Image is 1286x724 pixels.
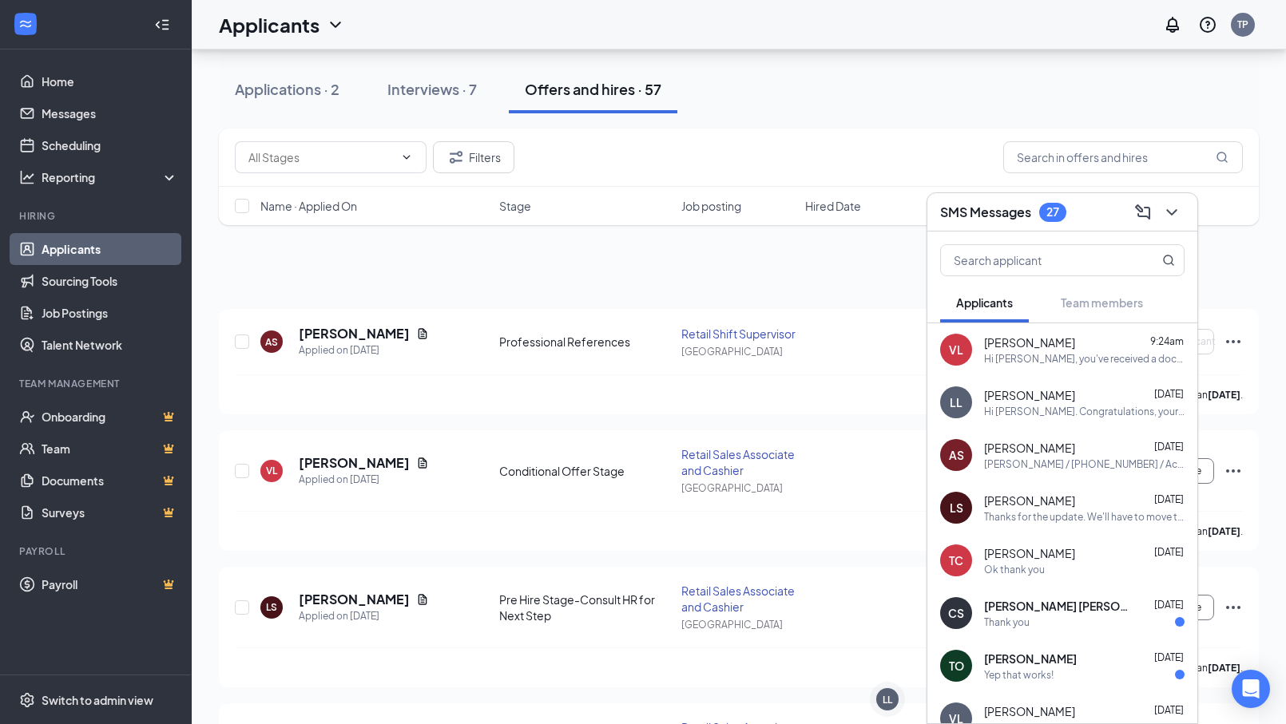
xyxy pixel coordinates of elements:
[265,335,278,349] div: AS
[499,463,671,479] div: Conditional Offer Stage
[984,545,1075,561] span: [PERSON_NAME]
[1130,200,1156,225] button: ComposeMessage
[883,693,892,706] div: LL
[950,394,963,410] div: LL
[984,457,1185,471] div: [PERSON_NAME] / [PHONE_NUMBER] / Ace Hardware of Fort [PERSON_NAME] Assistant Store Manager. [PER...
[1159,200,1185,225] button: ChevronDown
[681,198,741,214] span: Job posting
[499,198,531,214] span: Stage
[1163,15,1182,34] svg: Notifications
[400,151,413,164] svg: ChevronDown
[416,593,429,606] svg: Document
[1154,441,1184,453] span: [DATE]
[681,326,796,342] div: Retail Shift Supervisor
[949,552,963,568] div: TC
[42,97,178,129] a: Messages
[42,329,178,361] a: Talent Network
[984,334,1075,350] span: [PERSON_NAME]
[42,692,153,708] div: Switch to admin view
[984,598,1128,614] span: [PERSON_NAME] [PERSON_NAME]
[1154,651,1184,663] span: [DATE]
[299,454,410,472] h5: [PERSON_NAME]
[299,325,410,342] h5: [PERSON_NAME]
[1208,525,1240,537] b: [DATE]
[1154,704,1184,716] span: [DATE]
[19,209,175,223] div: Hiring
[1237,18,1248,31] div: TP
[260,198,357,214] span: Name · Applied On
[1208,662,1240,674] b: [DATE]
[1216,151,1228,164] svg: MagnifyingGlass
[42,297,178,329] a: Job Postings
[499,334,671,350] div: Professional References
[299,342,429,358] div: Applied on [DATE]
[299,608,429,624] div: Applied on [DATE]
[447,148,466,167] svg: Filter
[1154,599,1184,611] span: [DATE]
[681,345,796,358] div: [GEOGRAPHIC_DATA]
[1154,388,1184,400] span: [DATE]
[19,692,35,708] svg: Settings
[681,446,796,478] div: Retail Sales Associate and Cashier
[1150,335,1184,347] span: 9:24am
[941,245,1130,275] input: Search applicant
[1208,389,1240,401] b: [DATE]
[1224,461,1243,481] svg: Ellipses
[42,401,178,433] a: OnboardingCrown
[984,387,1075,403] span: [PERSON_NAME]
[266,464,277,477] div: VL
[950,500,963,516] div: LS
[1154,493,1184,505] span: [DATE]
[805,198,861,214] span: Hired Date
[1232,670,1270,708] div: Open Intercom Messenger
[1061,295,1143,310] span: Team members
[984,405,1185,418] div: Hi [PERSON_NAME]. Congratulations, your meeting with Ace Hardware for Retail Shift Supervisor at ...
[949,342,963,358] div: VL
[416,327,429,340] svg: Document
[416,457,429,469] svg: Document
[948,605,964,621] div: CS
[1224,598,1243,617] svg: Ellipses
[1133,203,1153,222] svg: ComposeMessage
[949,658,964,674] div: TO
[19,169,35,185] svg: Analysis
[248,148,394,166] input: All Stages
[299,591,410,608] h5: [PERSON_NAME]
[1162,254,1175,267] svg: MagnifyingGlass
[984,668,1054,682] div: Yep that works!
[681,583,796,615] div: Retail Sales Associate and Cashier
[1198,15,1217,34] svg: QuestionInfo
[299,472,429,488] div: Applied on [DATE]
[42,433,178,465] a: TeamCrown
[1121,329,1214,354] button: Waiting on Applicant
[1046,205,1059,219] div: 27
[1162,203,1181,222] svg: ChevronDown
[235,79,339,99] div: Applications · 2
[219,11,320,38] h1: Applicants
[266,600,277,614] div: LS
[525,79,661,99] div: Offers and hires · 57
[681,618,796,631] div: [GEOGRAPHIC_DATA]
[984,563,1045,576] div: Ok thank you
[42,129,178,161] a: Scheduling
[984,703,1075,719] span: [PERSON_NAME]
[18,16,34,32] svg: WorkstreamLogo
[1154,546,1184,558] span: [DATE]
[326,15,345,34] svg: ChevronDown
[499,591,671,623] div: Pre Hire Stage-Consult HR for Next Step
[19,544,175,558] div: Payroll
[154,17,170,33] svg: Collapse
[949,447,964,463] div: AS
[42,568,178,600] a: PayrollCrown
[984,493,1075,508] span: [PERSON_NAME]
[1224,332,1243,351] svg: Ellipses
[19,377,175,390] div: Team Management
[433,141,514,173] button: Filter Filters
[42,233,178,265] a: Applicants
[956,295,1013,310] span: Applicants
[42,169,179,185] div: Reporting
[984,651,1077,667] span: [PERSON_NAME]
[984,440,1075,456] span: [PERSON_NAME]
[984,510,1185,524] div: Thanks for the update. We'll have to move the start date to [DATE]. Managers are requesting 8am. ...
[984,352,1185,366] div: Hi [PERSON_NAME], you've received a document signature request from Ace Hardware for your role as...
